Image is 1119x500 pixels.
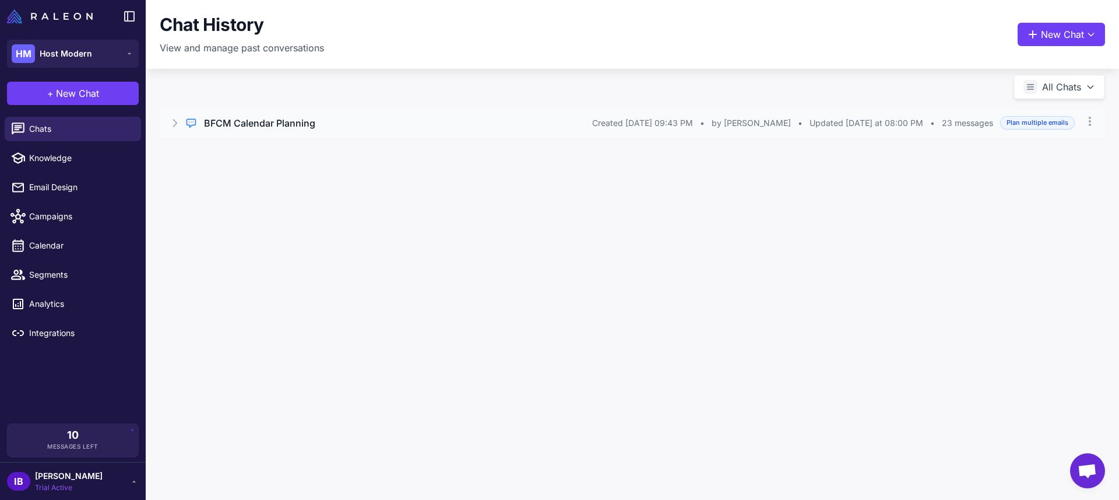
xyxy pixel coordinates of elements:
span: Chats [29,123,132,135]
span: Campaigns [29,210,132,223]
span: Integrations [29,327,132,340]
span: Email Design [29,181,132,194]
span: Messages Left [47,442,98,451]
span: New Chat [56,86,99,100]
span: • [930,117,935,130]
a: Segments [5,263,141,287]
a: Email Design [5,175,141,200]
div: IB [7,472,30,491]
button: All Chats [1014,75,1105,99]
span: 23 messages [942,117,993,130]
a: Integrations [5,321,141,345]
div: HM [12,44,35,63]
a: Chats [5,117,141,141]
span: [PERSON_NAME] [35,470,103,482]
button: HMHost Modern [7,40,139,68]
span: Updated [DATE] at 08:00 PM [810,117,923,130]
a: Calendar [5,233,141,258]
span: • [798,117,803,130]
span: by [PERSON_NAME] [712,117,791,130]
span: • [700,117,705,130]
span: 10 [67,430,79,440]
span: Created [DATE] 09:43 PM [592,117,693,130]
a: Campaigns [5,204,141,229]
span: Trial Active [35,482,103,493]
span: Segments [29,268,132,281]
h3: BFCM Calendar Planning [204,116,315,130]
h1: Chat History [160,14,263,36]
img: Raleon Logo [7,9,93,23]
a: Raleon Logo [7,9,97,23]
span: Calendar [29,239,132,252]
div: Open chat [1070,453,1105,488]
p: View and manage past conversations [160,41,324,55]
button: New Chat [1018,23,1105,46]
a: Knowledge [5,146,141,170]
a: Analytics [5,292,141,316]
span: Analytics [29,298,132,310]
span: + [47,86,54,100]
button: +New Chat [7,82,139,105]
span: Knowledge [29,152,132,165]
span: Host Modern [40,47,92,60]
span: Plan multiple emails [1000,116,1075,130]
